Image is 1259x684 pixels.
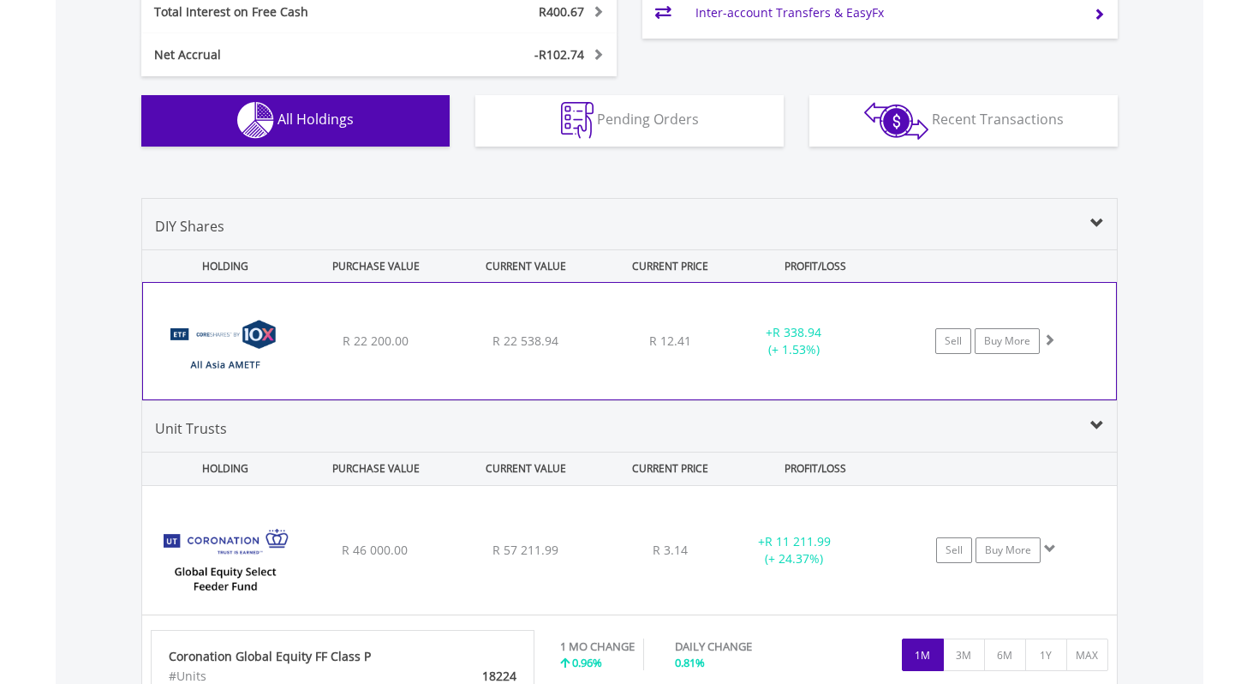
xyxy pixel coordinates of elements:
[492,333,558,349] span: R 22 538.94
[984,639,1026,671] button: 6M
[561,102,594,139] img: pending_instructions-wht.png
[143,453,299,484] div: HOLDING
[975,328,1040,354] a: Buy More
[452,250,599,282] div: CURRENT VALUE
[560,639,635,655] div: 1 MO CHANGE
[572,655,602,670] span: 0.96%
[302,453,449,484] div: PURCHASE VALUE
[765,533,831,549] span: R 11 211.99
[602,250,738,282] div: CURRENT PRICE
[597,110,699,129] span: Pending Orders
[169,648,516,665] div: Coronation Global Equity FF Class P
[864,102,928,140] img: transactions-zar-wht.png
[932,110,1064,129] span: Recent Transactions
[649,333,691,349] span: R 12.41
[342,542,408,558] span: R 46 000.00
[602,453,738,484] div: CURRENT PRICE
[152,304,299,395] img: TFSA.APACXJ.png
[277,110,354,129] span: All Holdings
[730,324,858,358] div: + (+ 1.53%)
[151,507,298,610] img: UT.ZA.CGEFP.png
[1066,639,1108,671] button: MAX
[809,95,1118,147] button: Recent Transactions
[936,537,972,563] a: Sell
[141,46,419,63] div: Net Accrual
[773,324,821,340] span: R 338.94
[1025,639,1067,671] button: 1Y
[155,217,224,236] span: DIY Shares
[730,533,859,567] div: + (+ 24.37%)
[475,95,784,147] button: Pending Orders
[534,46,584,63] span: -R102.74
[935,328,971,354] a: Sell
[343,333,409,349] span: R 22 200.00
[976,537,1041,563] a: Buy More
[155,419,227,438] span: Unit Trusts
[141,3,419,21] div: Total Interest on Free Cash
[237,102,274,139] img: holdings-wht.png
[302,250,449,282] div: PURCHASE VALUE
[653,542,688,558] span: R 3.14
[492,542,558,558] span: R 57 211.99
[902,639,944,671] button: 1M
[452,453,599,484] div: CURRENT VALUE
[143,250,299,282] div: HOLDING
[539,3,584,20] span: R400.67
[675,639,812,655] div: DAILY CHANGE
[141,95,450,147] button: All Holdings
[742,250,888,282] div: PROFIT/LOSS
[675,655,705,670] span: 0.81%
[742,453,888,484] div: PROFIT/LOSS
[943,639,985,671] button: 3M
